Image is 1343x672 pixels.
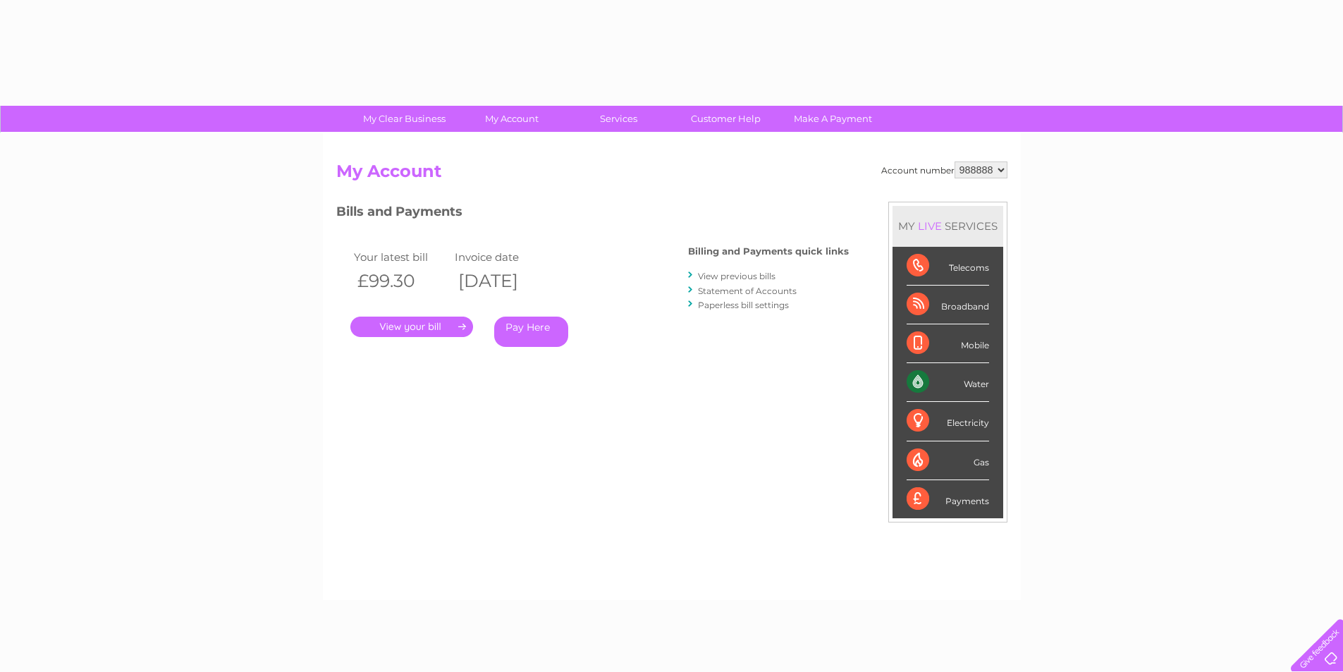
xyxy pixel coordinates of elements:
[907,402,989,441] div: Electricity
[560,106,677,132] a: Services
[698,286,797,296] a: Statement of Accounts
[698,271,775,281] a: View previous bills
[907,286,989,324] div: Broadband
[453,106,570,132] a: My Account
[775,106,891,132] a: Make A Payment
[688,246,849,257] h4: Billing and Payments quick links
[907,324,989,363] div: Mobile
[336,202,849,226] h3: Bills and Payments
[907,247,989,286] div: Telecoms
[451,248,553,267] td: Invoice date
[336,161,1007,188] h2: My Account
[907,363,989,402] div: Water
[907,480,989,518] div: Payments
[698,300,789,310] a: Paperless bill settings
[451,267,553,295] th: [DATE]
[494,317,568,347] a: Pay Here
[907,441,989,480] div: Gas
[893,206,1003,246] div: MY SERVICES
[350,317,473,337] a: .
[668,106,784,132] a: Customer Help
[350,248,452,267] td: Your latest bill
[881,161,1007,178] div: Account number
[915,219,945,233] div: LIVE
[346,106,462,132] a: My Clear Business
[350,267,452,295] th: £99.30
